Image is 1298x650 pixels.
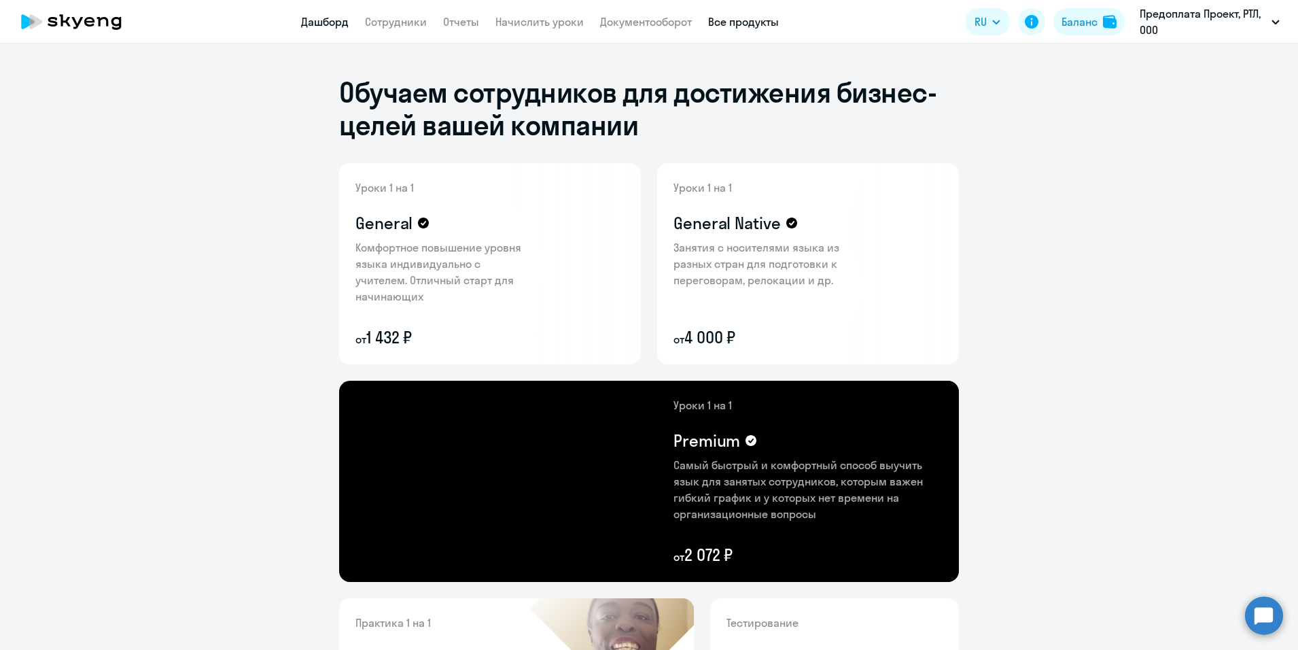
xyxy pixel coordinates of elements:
p: Предоплата Проект, РТЛ, ООО [1140,5,1266,38]
a: Отчеты [443,15,479,29]
p: 1 432 ₽ [355,326,532,348]
h4: Premium [673,430,740,451]
p: 2 072 ₽ [673,544,943,566]
a: Сотрудники [365,15,427,29]
p: Самый быстрый и комфортный способ выучить язык для занятых сотрудников, которым важен гибкий граф... [673,457,943,522]
a: Дашборд [301,15,349,29]
a: Начислить уроки [495,15,584,29]
button: Балансbalance [1053,8,1125,35]
small: от [673,550,684,564]
small: от [673,332,684,346]
h4: General Native [673,212,781,234]
img: general-native-content-bg.png [657,163,871,364]
img: general-content-bg.png [339,163,544,364]
span: RU [975,14,987,30]
img: balance [1103,15,1117,29]
small: от [355,332,366,346]
p: 4 000 ₽ [673,326,850,348]
a: Документооборот [600,15,692,29]
p: Уроки 1 на 1 [355,179,532,196]
p: Занятия с носителями языка из разных стран для подготовки к переговорам, релокации и др. [673,239,850,288]
button: Предоплата Проект, РТЛ, ООО [1133,5,1286,38]
a: Все продукты [708,15,779,29]
img: premium-content-bg.png [485,381,959,582]
h4: General [355,212,413,234]
button: RU [965,8,1010,35]
p: Тестирование [726,615,943,631]
p: Практика 1 на 1 [355,615,546,631]
p: Уроки 1 на 1 [673,179,850,196]
p: Комфортное повышение уровня языка индивидуально с учителем. Отличный старт для начинающих [355,239,532,305]
h1: Обучаем сотрудников для достижения бизнес-целей вашей компании [339,76,959,141]
p: Уроки 1 на 1 [673,397,943,413]
div: Баланс [1062,14,1098,30]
